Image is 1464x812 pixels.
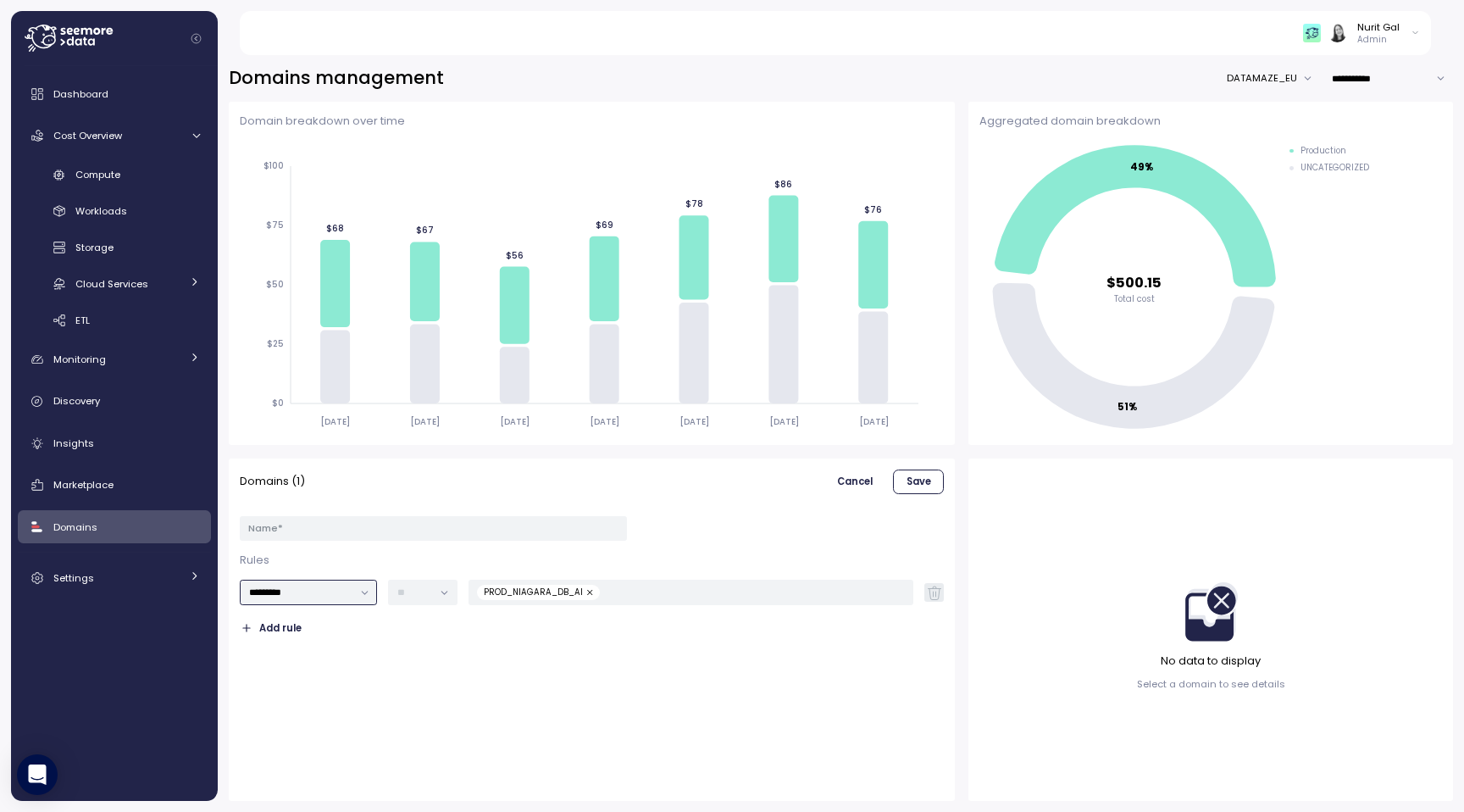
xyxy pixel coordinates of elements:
[1107,272,1162,292] tspan: $500.15
[53,353,106,366] span: Monitoring
[18,385,211,419] a: Discovery
[410,416,440,427] tspan: [DATE]
[893,470,944,494] button: Save
[259,617,302,640] span: Add rule
[18,161,211,189] a: Compute
[53,437,94,450] span: Insights
[1303,24,1321,42] img: 65f98ecb31a39d60f1f315eb.PNG
[774,179,792,190] tspan: $86
[1227,66,1321,91] button: DATAMAZE_EU
[979,113,1442,130] p: Aggregated domain breakdown
[416,225,434,236] tspan: $67
[266,220,284,231] tspan: $75
[75,314,90,327] span: ETL
[53,129,122,142] span: Cost Overview
[240,113,944,130] p: Domain breakdown over time
[53,520,97,534] span: Domains
[484,585,583,600] span: PROD_NIAGARA_DB_AI
[326,223,344,234] tspan: $68
[75,168,120,181] span: Compute
[53,571,94,585] span: Settings
[266,280,284,291] tspan: $50
[186,32,207,45] button: Collapse navigation
[17,754,58,795] div: Open Intercom Messenger
[240,616,302,641] button: Add rule
[1357,20,1400,34] div: Nurit Gal
[53,87,108,101] span: Dashboard
[18,197,211,225] a: Workloads
[18,561,211,595] a: Settings
[267,339,284,350] tspan: $25
[75,204,127,218] span: Workloads
[18,270,211,298] a: Cloud Services
[1300,145,1346,157] div: Production
[18,510,211,544] a: Domains
[1328,24,1346,42] img: ACg8ocIVugc3DtI--ID6pffOeA5XcvoqExjdOmyrlhjOptQpqjom7zQ=s96-c
[18,468,211,502] a: Marketplace
[18,77,211,111] a: Dashboard
[18,306,211,334] a: ETL
[907,470,931,493] span: Save
[1300,162,1369,174] div: UNCATEGORIZED
[18,426,211,460] a: Insights
[1161,653,1261,670] p: No data to display
[1357,34,1400,46] p: Admin
[75,241,114,254] span: Storage
[240,552,944,569] p: Rules
[595,220,613,231] tspan: $69
[18,342,211,376] a: Monitoring
[18,234,211,262] a: Storage
[1137,677,1285,691] p: Select a domain to see details
[229,66,444,91] h2: Domains management
[18,119,211,153] a: Cost Overview
[53,478,114,492] span: Marketplace
[240,473,305,490] p: Domains ( 1 )
[272,398,284,409] tspan: $0
[1114,294,1155,305] tspan: Total cost
[75,277,148,291] span: Cloud Services
[320,416,350,427] tspan: [DATE]
[53,394,100,408] span: Discovery
[864,204,882,215] tspan: $76
[506,250,524,261] tspan: $56
[685,199,702,210] tspan: $78
[263,161,284,172] tspan: $100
